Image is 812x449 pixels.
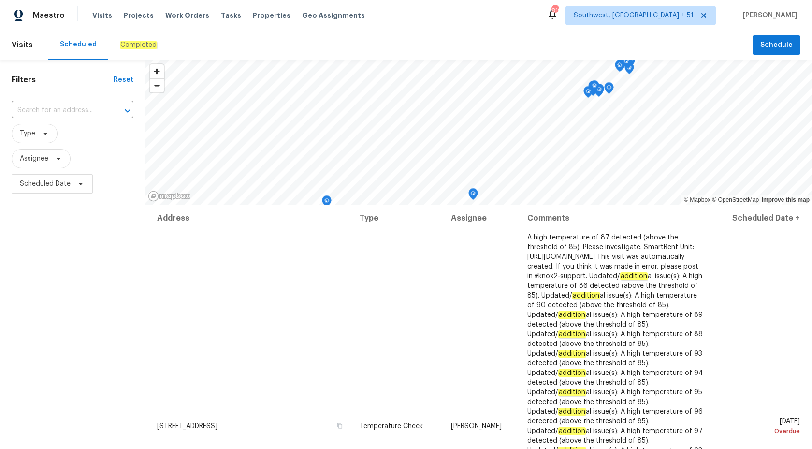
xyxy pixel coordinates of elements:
em: addition [572,292,600,299]
em: addition [558,330,586,338]
div: Reset [114,75,133,85]
th: Type [352,205,443,232]
span: Southwest, [GEOGRAPHIC_DATA] + 51 [574,11,694,20]
div: Map marker [594,84,604,99]
div: Map marker [468,188,478,203]
div: Map marker [616,60,625,75]
em: addition [558,389,586,396]
em: addition [558,408,586,416]
span: [STREET_ADDRESS] [157,423,217,430]
canvas: Map [145,60,812,205]
button: Open [121,104,134,118]
div: Map marker [322,195,332,210]
th: Assignee [443,205,520,232]
div: Overdue [721,426,800,436]
span: [PERSON_NAME] [739,11,797,20]
th: Address [157,205,352,232]
span: Schedule [760,39,793,51]
span: Scheduled Date [20,179,71,189]
span: Visits [92,11,112,20]
span: Type [20,129,35,138]
a: Mapbox [684,196,710,203]
div: Map marker [622,56,631,71]
div: Map marker [588,81,598,96]
th: Scheduled Date ↑ [713,205,800,232]
button: Zoom out [150,78,164,92]
div: Map marker [590,80,599,95]
button: Copy Address [335,421,344,430]
div: Map marker [583,86,593,101]
span: Zoom out [150,79,164,92]
a: OpenStreetMap [712,196,759,203]
button: Schedule [753,35,800,55]
span: Temperature Check [360,423,423,430]
span: Assignee [20,154,48,164]
div: Map marker [615,60,624,75]
span: Geo Assignments [302,11,365,20]
h1: Filters [12,75,114,85]
span: Work Orders [165,11,209,20]
th: Comments [520,205,713,232]
div: Map marker [619,55,629,70]
a: Improve this map [762,196,810,203]
span: Projects [124,11,154,20]
span: Properties [253,11,290,20]
button: Zoom in [150,64,164,78]
span: Tasks [221,12,241,19]
em: Completed [120,41,157,49]
span: Visits [12,34,33,56]
span: [PERSON_NAME] [451,423,502,430]
em: addition [558,311,586,319]
div: Map marker [604,82,614,97]
a: Mapbox homepage [148,191,190,202]
div: Scheduled [60,40,97,49]
div: 819 [551,6,558,15]
input: Search for an address... [12,103,106,118]
em: addition [620,272,648,280]
em: addition [558,427,586,435]
em: addition [558,369,586,377]
span: [DATE] [721,418,800,436]
em: addition [558,350,586,358]
span: Maestro [33,11,65,20]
